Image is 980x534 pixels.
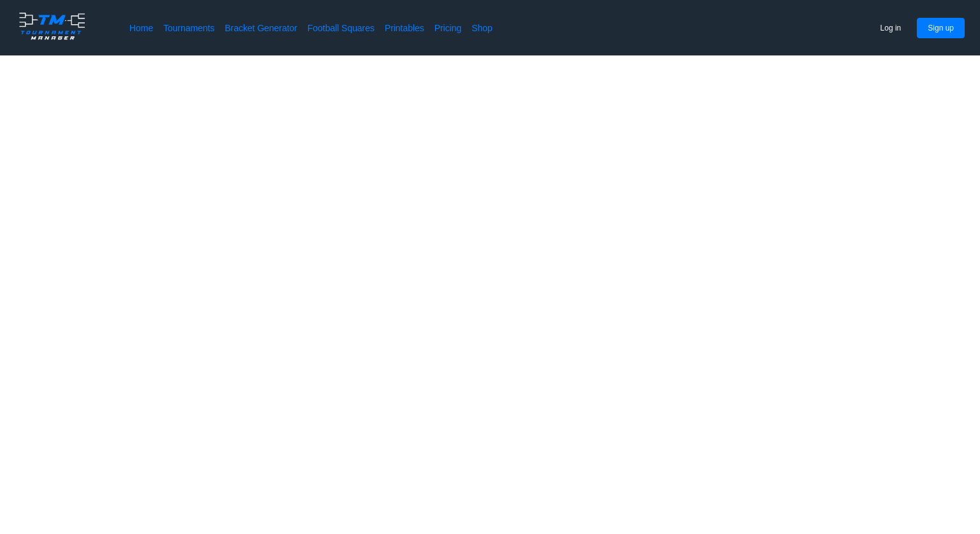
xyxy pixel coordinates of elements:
button: Log in [870,18,912,38]
a: Pricing [434,22,461,34]
a: Football Squares [308,22,375,34]
a: Printables [385,22,424,34]
a: Shop [471,22,493,34]
button: Sign up [917,18,965,38]
a: Tournaments [163,22,214,34]
a: Bracket Generator [225,22,297,34]
img: logo.ffa97a18e3bf2c7d.png [15,10,89,42]
a: Home [130,22,153,34]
